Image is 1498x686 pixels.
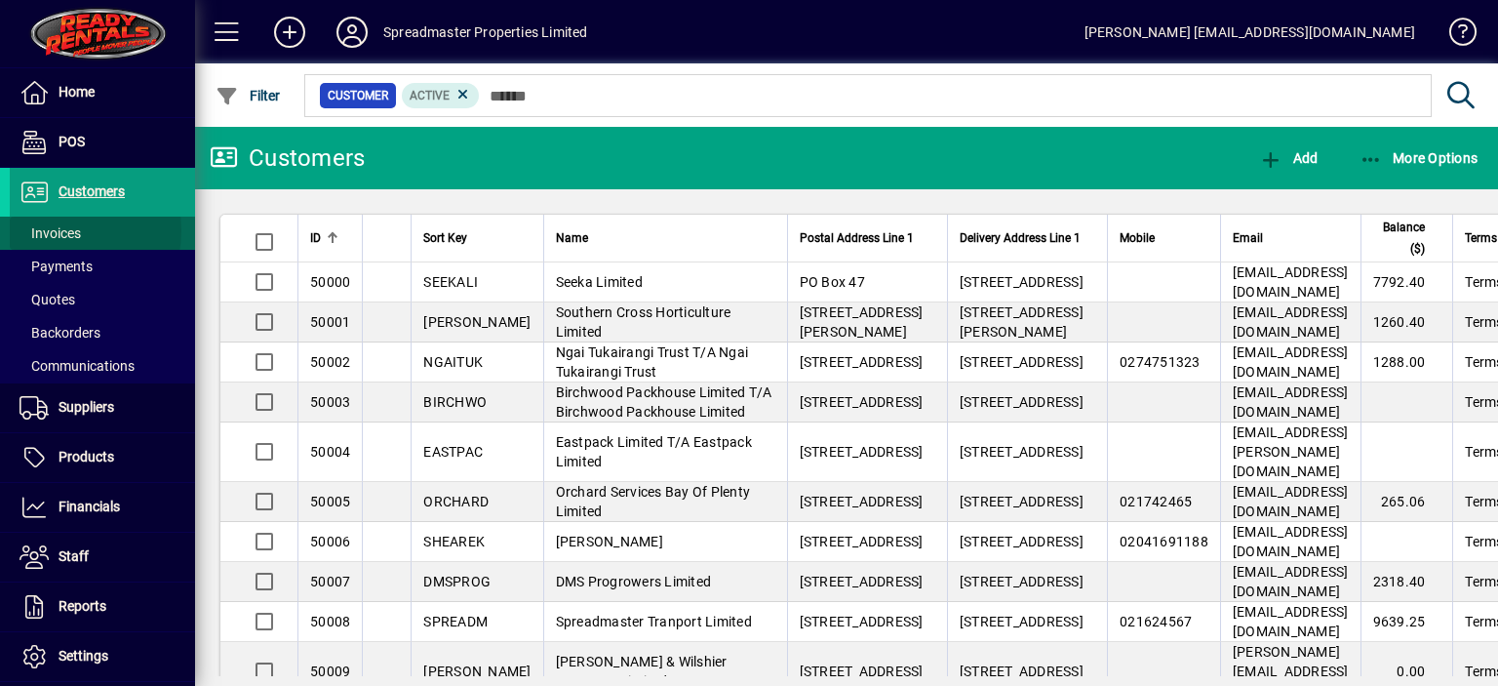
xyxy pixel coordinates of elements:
[10,533,195,582] a: Staff
[20,259,93,274] span: Payments
[1233,227,1263,249] span: Email
[10,483,195,532] a: Financials
[960,274,1084,290] span: [STREET_ADDRESS]
[1360,602,1453,642] td: 9639.25
[59,399,114,415] span: Suppliers
[211,78,286,113] button: Filter
[310,574,350,589] span: 50007
[59,548,89,564] span: Staff
[556,484,751,519] span: Orchard Services Bay Of Plenty Limited
[800,664,924,679] span: [STREET_ADDRESS]
[10,383,195,432] a: Suppliers
[423,444,483,460] span: EASTPAC
[960,444,1084,460] span: [STREET_ADDRESS]
[1233,564,1349,599] span: [EMAIL_ADDRESS][DOMAIN_NAME]
[960,227,1081,249] span: Delivery Address Line 1
[960,574,1084,589] span: [STREET_ADDRESS]
[800,394,924,410] span: [STREET_ADDRESS]
[423,314,531,330] span: [PERSON_NAME]
[10,583,195,631] a: Reports
[1233,524,1349,559] span: [EMAIL_ADDRESS][DOMAIN_NAME]
[310,664,350,679] span: 50009
[258,15,321,50] button: Add
[10,68,195,117] a: Home
[10,217,195,250] a: Invoices
[800,304,924,340] span: [STREET_ADDRESS][PERSON_NAME]
[10,632,195,681] a: Settings
[556,304,731,340] span: Southern Cross Horticulture Limited
[310,227,321,249] span: ID
[423,534,485,549] span: SHEAREK
[1120,227,1208,249] div: Mobile
[59,598,106,614] span: Reports
[210,142,365,174] div: Customers
[20,292,75,307] span: Quotes
[1360,262,1453,303] td: 7792.40
[1120,354,1201,370] span: 0274751323
[1120,614,1192,629] span: 021624567
[1233,227,1349,249] div: Email
[800,444,924,460] span: [STREET_ADDRESS]
[800,274,865,290] span: PO Box 47
[800,534,924,549] span: [STREET_ADDRESS]
[800,494,924,509] span: [STREET_ADDRESS]
[1360,150,1478,166] span: More Options
[960,614,1084,629] span: [STREET_ADDRESS]
[310,394,350,410] span: 50003
[216,88,281,103] span: Filter
[59,449,114,464] span: Products
[328,86,388,105] span: Customer
[423,227,467,249] span: Sort Key
[410,89,450,102] span: Active
[402,83,480,108] mat-chip: Activation Status: Active
[1360,482,1453,522] td: 265.06
[1120,227,1155,249] span: Mobile
[556,344,749,380] span: Ngai Tukairangi Trust T/A Ngai Tukairangi Trust
[310,227,350,249] div: ID
[10,283,195,316] a: Quotes
[321,15,383,50] button: Profile
[310,614,350,629] span: 50008
[310,534,350,549] span: 50006
[423,354,483,370] span: NGAITUK
[1435,4,1474,67] a: Knowledge Base
[59,183,125,199] span: Customers
[1120,534,1208,549] span: 02041691188
[310,354,350,370] span: 50002
[310,444,350,460] span: 50004
[10,118,195,167] a: POS
[556,384,772,420] span: Birchwood Packhouse Limited T/A Birchwood Packhouse Limited
[556,534,663,549] span: [PERSON_NAME]
[1360,562,1453,602] td: 2318.40
[556,274,643,290] span: Seeka Limited
[1233,604,1349,639] span: [EMAIL_ADDRESS][DOMAIN_NAME]
[960,664,1084,679] span: [STREET_ADDRESS]
[423,574,491,589] span: DMSPROG
[1084,17,1415,48] div: [PERSON_NAME] [EMAIL_ADDRESS][DOMAIN_NAME]
[310,274,350,290] span: 50000
[10,250,195,283] a: Payments
[800,614,924,629] span: [STREET_ADDRESS]
[10,433,195,482] a: Products
[1233,424,1349,479] span: [EMAIL_ADDRESS][PERSON_NAME][DOMAIN_NAME]
[310,314,350,330] span: 50001
[423,394,487,410] span: BIRCHWO
[1373,217,1443,260] div: Balance ($)
[20,358,135,374] span: Communications
[10,349,195,383] a: Communications
[59,84,95,100] span: Home
[10,316,195,349] a: Backorders
[1360,303,1453,343] td: 1260.40
[59,499,120,514] span: Financials
[960,394,1084,410] span: [STREET_ADDRESS]
[1259,150,1318,166] span: Add
[1355,141,1483,176] button: More Options
[1233,264,1349,300] span: [EMAIL_ADDRESS][DOMAIN_NAME]
[556,227,775,249] div: Name
[383,17,587,48] div: Spreadmaster Properties Limited
[1233,384,1349,420] span: [EMAIL_ADDRESS][DOMAIN_NAME]
[556,227,588,249] span: Name
[556,574,712,589] span: DMS Progrowers Limited
[59,648,108,664] span: Settings
[423,274,478,290] span: SEEKALI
